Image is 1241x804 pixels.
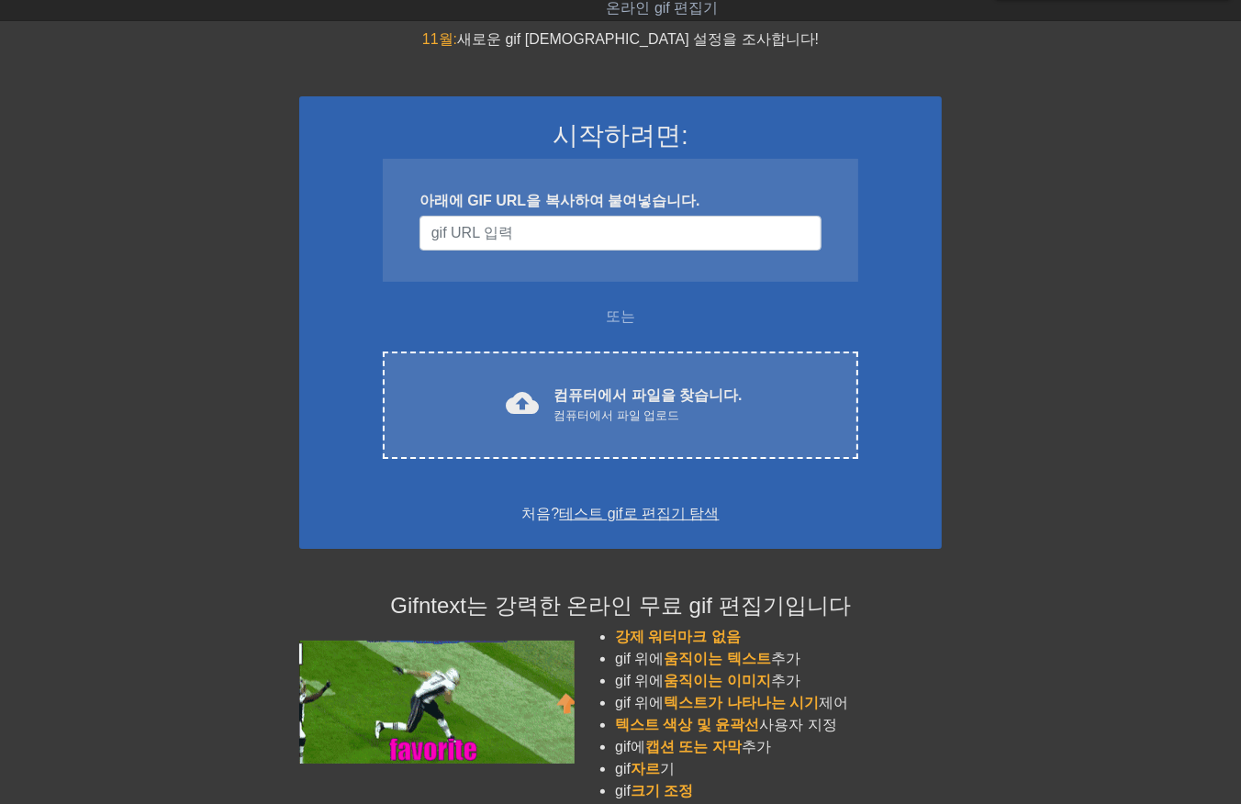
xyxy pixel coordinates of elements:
[631,761,660,776] span: 자르
[559,506,719,521] a: 테스트 gif로 편집기 탐색
[422,31,457,47] span: 11월:
[615,714,942,736] li: 사용자 지정
[323,120,918,151] h3: 시작하려면:
[299,28,942,50] div: 새로운 gif [DEMOGRAPHIC_DATA] 설정을 조사합니다!
[299,641,575,764] img: football_small.gif
[615,736,942,758] li: gif에 추가
[615,780,942,802] li: gif
[615,629,741,644] span: 강제 워터마크 없음
[665,695,820,710] span: 텍스트가 나타나는 시기
[299,593,942,620] h4: Gifntext는 강력한 온라인 무료 gif 편집기입니다
[347,306,894,328] div: 또는
[553,387,742,403] font: 컴퓨터에서 파일을 찾습니다.
[615,648,942,670] li: gif 위에 추가
[323,503,918,525] div: 처음?
[615,692,942,714] li: gif 위에 제어
[419,190,822,212] div: 아래에 GIF URL을 복사하여 붙여넣습니다.
[645,739,742,754] span: 캡션 또는 자막
[631,783,693,798] span: 크기 조정
[419,216,822,251] input: 사용자 이름
[506,386,539,419] span: cloud_upload
[553,407,742,425] div: 컴퓨터에서 파일 업로드
[665,673,771,688] span: 움직이는 이미지
[615,758,942,780] li: gif 기
[615,670,942,692] li: gif 위에 추가
[615,717,759,732] span: 텍스트 색상 및 윤곽선
[665,651,771,666] span: 움직이는 텍스트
